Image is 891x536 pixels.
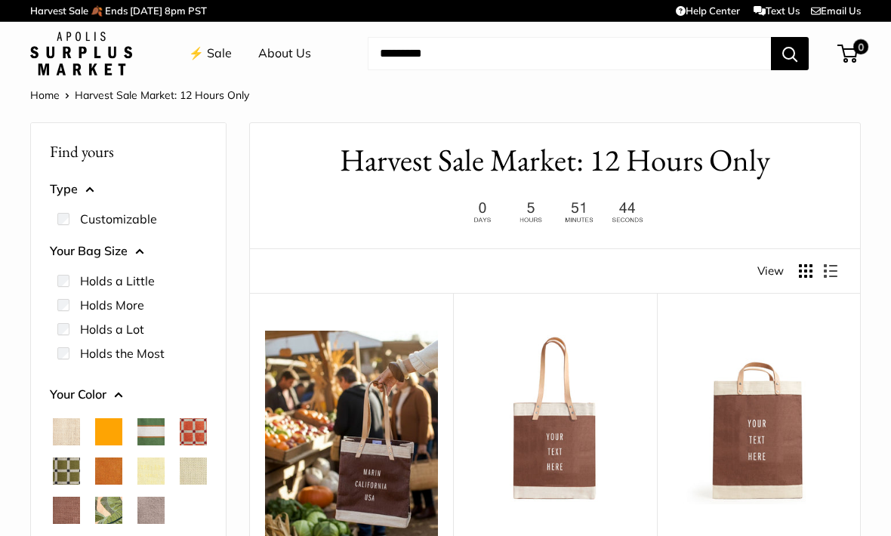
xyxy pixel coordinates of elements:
a: Home [30,88,60,102]
nav: Breadcrumb [30,85,249,105]
button: Display products as list [824,264,837,278]
button: Mint Sorbet [180,457,207,485]
button: Taupe [137,497,165,524]
button: Natural [53,418,80,445]
a: Market Bag in MustangMarket Bag in Mustang [672,331,845,504]
label: Holds a Little [80,272,155,290]
a: Email Us [811,5,861,17]
button: Chenille Window Sage [53,457,80,485]
label: Holds More [80,296,144,314]
button: Display products as grid [799,264,812,278]
img: Market Bag in Mustang [672,331,845,504]
span: 0 [853,39,868,54]
img: 12 hours only. Ends at 8pm [461,198,649,227]
a: Market Tote in MustangMarket Tote in Mustang [468,331,641,504]
button: Your Bag Size [50,240,207,263]
button: Orange [95,418,122,445]
button: Your Color [50,384,207,406]
button: Palm Leaf [95,497,122,524]
span: Harvest Sale Market: 12 Hours Only [75,88,249,102]
button: Search [771,37,809,70]
h1: Harvest Sale Market: 12 Hours Only [273,138,837,183]
label: Holds the Most [80,344,165,362]
label: Customizable [80,210,157,228]
button: Daisy [137,457,165,485]
a: About Us [258,42,311,65]
button: Cognac [95,457,122,485]
button: Mustang [53,497,80,524]
label: Holds a Lot [80,320,144,338]
a: 0 [839,45,858,63]
a: Help Center [676,5,740,17]
img: Apolis: Surplus Market [30,32,132,75]
button: Chenille Window Brick [180,418,207,445]
a: ⚡️ Sale [189,42,232,65]
button: Type [50,178,207,201]
p: Find yours [50,137,207,166]
button: Court Green [137,418,165,445]
a: Text Us [754,5,800,17]
img: Market Tote in Mustang [468,331,641,504]
span: View [757,260,784,282]
input: Search... [368,37,771,70]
